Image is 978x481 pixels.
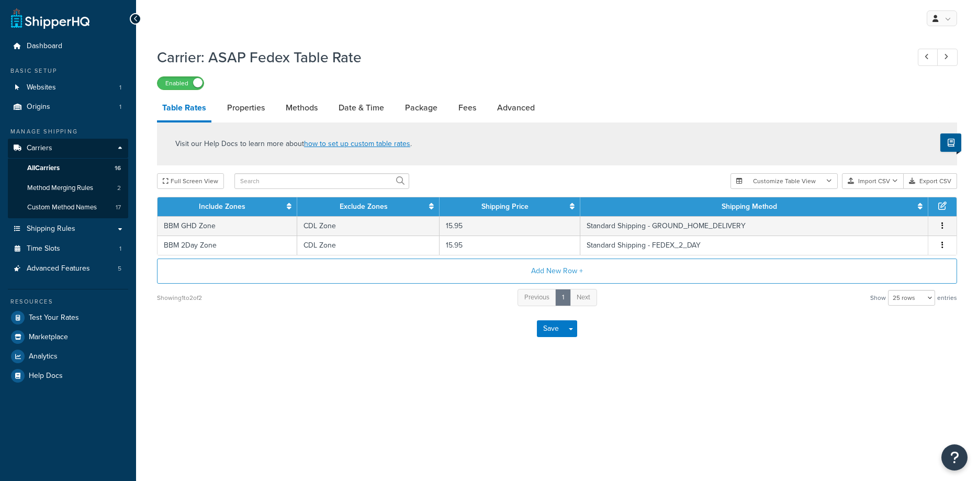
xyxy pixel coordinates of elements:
p: Visit our Help Docs to learn more about . [175,138,412,150]
a: Exclude Zones [340,201,388,212]
a: Fees [453,95,481,120]
span: 16 [115,164,121,173]
span: Method Merging Rules [27,184,93,193]
a: Date & Time [333,95,389,120]
a: Test Your Rates [8,308,128,327]
span: Next [577,292,590,302]
span: Advanced Features [27,264,90,273]
span: All Carriers [27,164,60,173]
span: 5 [118,264,121,273]
button: Open Resource Center [941,444,968,471]
span: 1 [119,103,121,111]
span: Marketplace [29,333,68,342]
a: Analytics [8,347,128,366]
span: Websites [27,83,56,92]
td: 15.95 [440,236,580,255]
a: AllCarriers16 [8,159,128,178]
a: how to set up custom table rates [304,138,410,149]
td: BBM 2Day Zone [158,236,297,255]
span: Analytics [29,352,58,361]
li: Custom Method Names [8,198,128,217]
button: Add New Row + [157,259,957,284]
a: Shipping Method [722,201,777,212]
a: Package [400,95,443,120]
td: CDL Zone [297,236,440,255]
span: Previous [524,292,549,302]
button: Import CSV [842,173,904,189]
label: Enabled [158,77,204,90]
input: Search [234,173,409,189]
span: 1 [119,244,121,253]
a: Advanced Features5 [8,259,128,278]
a: Websites1 [8,78,128,97]
a: Method Merging Rules2 [8,178,128,198]
span: Show [870,290,886,305]
a: Table Rates [157,95,211,122]
span: Time Slots [27,244,60,253]
a: Next [570,289,597,306]
a: Previous [518,289,556,306]
a: Custom Method Names17 [8,198,128,217]
span: Help Docs [29,372,63,381]
span: entries [937,290,957,305]
div: Showing 1 to 2 of 2 [157,290,202,305]
a: Dashboard [8,37,128,56]
button: Full Screen View [157,173,224,189]
span: Custom Method Names [27,203,97,212]
div: Basic Setup [8,66,128,75]
div: Resources [8,297,128,306]
a: Origins1 [8,97,128,117]
a: Properties [222,95,270,120]
a: Shipping Price [481,201,529,212]
a: Time Slots1 [8,239,128,259]
td: 15.95 [440,216,580,236]
a: Include Zones [199,201,245,212]
a: 1 [555,289,571,306]
span: 1 [119,83,121,92]
a: Help Docs [8,366,128,385]
span: Carriers [27,144,52,153]
td: CDL Zone [297,216,440,236]
td: Standard Shipping - GROUND_HOME_DELIVERY [580,216,928,236]
button: Show Help Docs [940,133,961,152]
h1: Carrier: ASAP Fedex Table Rate [157,47,898,68]
span: Dashboard [27,42,62,51]
a: Shipping Rules [8,219,128,239]
span: Shipping Rules [27,225,75,233]
li: Advanced Features [8,259,128,278]
button: Export CSV [904,173,957,189]
div: Manage Shipping [8,127,128,136]
li: Origins [8,97,128,117]
a: Marketplace [8,328,128,346]
a: Advanced [492,95,540,120]
a: Methods [280,95,323,120]
li: Time Slots [8,239,128,259]
span: 17 [116,203,121,212]
span: 2 [117,184,121,193]
button: Save [537,320,565,337]
td: Standard Shipping - FEDEX_2_DAY [580,236,928,255]
a: Carriers [8,139,128,158]
a: Previous Record [918,49,938,66]
li: Carriers [8,139,128,218]
li: Method Merging Rules [8,178,128,198]
td: BBM GHD Zone [158,216,297,236]
span: Test Your Rates [29,314,79,322]
a: Next Record [937,49,958,66]
li: Websites [8,78,128,97]
span: Origins [27,103,50,111]
button: Customize Table View [730,173,838,189]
